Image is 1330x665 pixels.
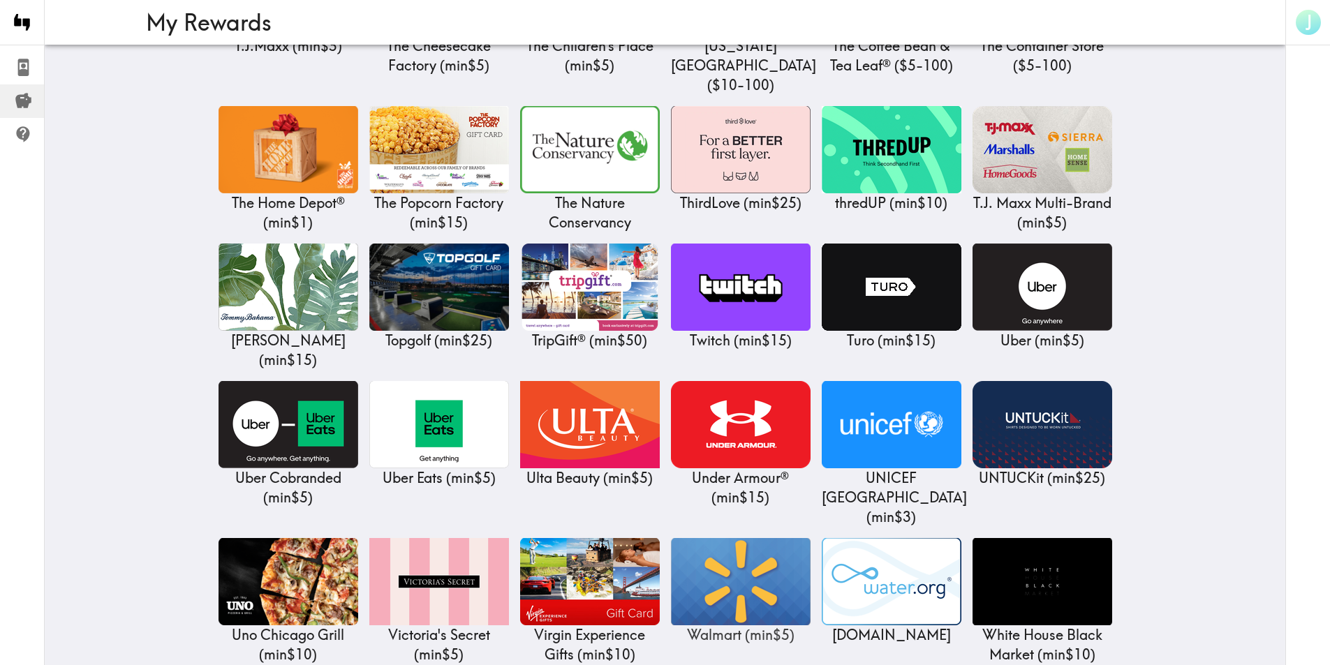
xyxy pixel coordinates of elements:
[973,36,1112,75] p: The Container Store ( $5 - 100 )
[369,538,509,664] a: Victoria's SecretVictoria's Secret (min$5)
[219,625,358,664] p: Uno Chicago Grill ( min $10 )
[369,36,509,75] p: The Cheesecake Factory ( min $5 )
[8,8,36,36] img: Instapanel
[822,625,961,645] p: [DOMAIN_NAME]
[822,193,961,213] p: thredUP ( min $10 )
[973,193,1112,232] p: T.J. Maxx Multi-Brand ( min $5 )
[822,36,961,75] p: The Coffee Bean & Tea Leaf® ( $5 - 100 )
[369,244,509,331] img: Topgolf
[671,381,811,507] a: Under Armour®Under Armour® (min$15)
[671,244,811,331] img: Twitch
[671,331,811,350] p: Twitch ( min $15 )
[520,106,660,232] a: The Nature ConservancyThe Nature Conservancy
[369,381,509,488] a: Uber EatsUber Eats (min$5)
[219,106,358,232] a: The Home Depot®The Home Depot® (min$1)
[822,106,961,193] img: thredUP
[671,106,811,193] img: ThirdLove
[520,244,660,350] a: TripGift®TripGift® (min$50)
[973,538,1112,625] img: White House Black Market
[219,538,358,664] a: Uno Chicago GrillUno Chicago Grill (min$10)
[822,244,961,350] a: TuroTuro (min$15)
[219,538,358,625] img: Uno Chicago Grill
[973,381,1112,488] a: UNTUCKitUNTUCKit (min$25)
[369,244,509,350] a: TopgolfTopgolf (min$25)
[973,381,1112,468] img: UNTUCKit
[671,625,811,645] p: Walmart ( min $5 )
[671,36,811,95] p: [US_STATE][GEOGRAPHIC_DATA] ( $10 - 100 )
[1306,10,1313,35] span: J
[973,538,1112,664] a: White House Black MarketWhite House Black Market (min$10)
[973,106,1112,232] a: T.J. Maxx Multi-BrandT.J. Maxx Multi-Brand (min$5)
[671,538,811,625] img: Walmart
[219,468,358,507] p: Uber Cobranded ( min $5 )
[369,381,509,468] img: Uber Eats
[671,468,811,507] p: Under Armour® ( min $15 )
[219,331,358,370] p: [PERSON_NAME] ( min $15 )
[520,106,660,193] img: The Nature Conservancy
[671,193,811,213] p: ThirdLove ( min $25 )
[671,381,811,468] img: Under Armour®
[671,244,811,350] a: TwitchTwitch (min$15)
[1294,8,1322,36] button: J
[219,381,358,507] a: Uber CobrandedUber Cobranded (min$5)
[520,538,660,664] a: Virgin Experience GiftsVirgin Experience Gifts (min$10)
[219,244,358,370] a: Tommy Bahama[PERSON_NAME] (min$15)
[219,106,358,193] img: The Home Depot®
[369,106,509,232] a: The Popcorn FactoryThe Popcorn Factory (min$15)
[822,381,961,527] a: UNICEF USAUNICEF [GEOGRAPHIC_DATA] (min$3)
[973,244,1112,350] a: UberUber (min$5)
[520,193,660,232] p: The Nature Conservancy
[219,193,358,232] p: The Home Depot® ( min $1 )
[671,106,811,213] a: ThirdLoveThirdLove (min$25)
[671,538,811,645] a: WalmartWalmart (min$5)
[520,538,660,625] img: Virgin Experience Gifts
[520,468,660,488] p: Ulta Beauty ( min $5 )
[822,244,961,331] img: Turo
[822,331,961,350] p: Turo ( min $15 )
[146,9,1174,36] h3: My Rewards
[822,381,961,468] img: UNICEF USA
[973,244,1112,331] img: Uber
[520,625,660,664] p: Virgin Experience Gifts ( min $10 )
[520,381,660,488] a: Ulta BeautyUlta Beauty (min$5)
[822,538,961,625] img: Water.org
[219,381,358,468] img: Uber Cobranded
[973,106,1112,193] img: T.J. Maxx Multi-Brand
[973,468,1112,488] p: UNTUCKit ( min $25 )
[973,625,1112,664] p: White House Black Market ( min $10 )
[520,381,660,468] img: Ulta Beauty
[369,193,509,232] p: The Popcorn Factory ( min $15 )
[369,106,509,193] img: The Popcorn Factory
[369,468,509,488] p: Uber Eats ( min $5 )
[369,625,509,664] p: Victoria's Secret ( min $5 )
[520,244,660,331] img: TripGift®
[822,538,961,645] a: Water.org[DOMAIN_NAME]
[369,331,509,350] p: Topgolf ( min $25 )
[822,468,961,527] p: UNICEF [GEOGRAPHIC_DATA] ( min $3 )
[973,331,1112,350] p: Uber ( min $5 )
[822,106,961,213] a: thredUPthredUP (min$10)
[219,244,358,331] img: Tommy Bahama
[520,331,660,350] p: TripGift® ( min $50 )
[369,538,509,625] img: Victoria's Secret
[219,36,358,56] p: T.J.Maxx ( min $5 )
[520,36,660,75] p: The Children’s Place ( min $5 )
